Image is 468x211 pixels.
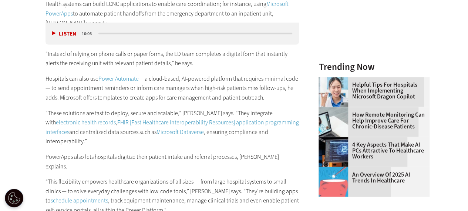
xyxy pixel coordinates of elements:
[319,112,425,130] a: How Remote Monitoring Can Help Improve Care for Chronic-Disease Patients
[319,167,352,173] a: illustration of computer chip being put inside head with waves
[46,108,299,146] p: “These solutions are fast to deploy, secure and scalable,” [PERSON_NAME] says. “They integrate wi...
[319,137,348,167] img: Desktop monitor with brain AI concept
[52,31,76,36] button: Listen
[98,75,139,83] a: Power Automate
[51,197,108,204] a: schedule appointments
[46,22,299,44] div: media player
[81,30,97,37] div: duration
[46,74,299,103] p: Hospitals can also use — a cloud-based, AI-powered platform that requires minimal code — to send ...
[319,167,348,197] img: illustration of computer chip being put inside head with waves
[319,62,430,71] h3: Trending Now
[319,77,352,83] a: Doctor using phone to dictate to tablet
[46,49,299,68] p: “Instead of relying on phone calls or paper forms, the ED team completes a digital form that inst...
[319,77,348,107] img: Doctor using phone to dictate to tablet
[156,128,204,136] a: Microsoft Dataverse
[5,189,23,207] button: Open Preferences
[319,107,352,113] a: Patient speaking with doctor
[46,152,299,171] p: PowerApps also lets hospitals digitize their patient intake and referral processes, [PERSON_NAME]...
[319,172,425,184] a: An Overview of 2025 AI Trends in Healthcare
[319,107,348,137] img: Patient speaking with doctor
[319,142,425,160] a: 4 Key Aspects That Make AI PCs Attractive to Healthcare Workers
[319,137,352,143] a: Desktop monitor with brain AI concept
[46,118,299,136] a: FHIR [Fast Healthcare Interoperability Resources] application programming interfaces
[5,189,23,207] div: Cookie Settings
[56,118,116,126] a: electronic health records
[319,82,425,100] a: Helpful Tips for Hospitals When Implementing Microsoft Dragon Copilot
